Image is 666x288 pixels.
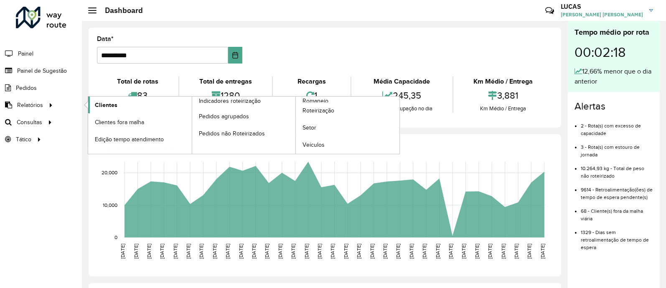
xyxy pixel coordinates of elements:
[455,76,551,87] div: Km Médio / Entrega
[199,244,204,259] text: [DATE]
[353,76,450,87] div: Média Capacidade
[275,87,348,104] div: 1
[199,112,249,121] span: Pedidos agrupados
[97,6,143,15] h2: Dashboard
[225,244,230,259] text: [DATE]
[181,76,270,87] div: Total de entregas
[304,244,309,259] text: [DATE]
[302,123,316,132] span: Setor
[455,87,551,104] div: 3,881
[581,222,653,251] li: 1329 - Dias sem retroalimentação de tempo de espera
[422,244,427,259] text: [DATE]
[302,97,328,105] span: Romaneio
[192,97,400,154] a: Romaneio
[581,158,653,180] li: 10.264,93 kg - Total de peso não roteirizado
[435,244,440,259] text: [DATE]
[574,27,653,38] div: Tempo médio por rota
[487,244,493,259] text: [DATE]
[17,118,42,127] span: Consultas
[88,131,192,148] a: Edição tempo atendimento
[369,244,375,259] text: [DATE]
[448,244,453,259] text: [DATE]
[581,116,653,137] li: 2 - Rota(s) com excesso de capacidade
[192,125,296,142] a: Pedidos não Roteirizados
[199,129,265,138] span: Pedidos não Roteirizados
[343,244,348,259] text: [DATE]
[574,100,653,112] h4: Alertas
[95,101,117,110] span: Clientes
[133,244,139,259] text: [DATE]
[88,97,296,154] a: Indicadores roteirização
[120,244,125,259] text: [DATE]
[302,140,325,149] span: Veículos
[99,76,176,87] div: Total de rotas
[540,244,545,259] text: [DATE]
[18,49,33,58] span: Painel
[296,137,399,153] a: Veículos
[95,118,144,127] span: Clientes fora malha
[88,97,192,113] a: Clientes
[264,244,270,259] text: [DATE]
[114,234,117,240] text: 0
[16,84,37,92] span: Pedidos
[192,108,296,125] a: Pedidos agrupados
[88,114,192,130] a: Clientes fora malha
[199,97,261,105] span: Indicadores roteirização
[17,101,43,110] span: Relatórios
[173,244,178,259] text: [DATE]
[99,87,176,104] div: 83
[395,244,401,259] text: [DATE]
[251,244,257,259] text: [DATE]
[317,244,322,259] text: [DATE]
[501,244,506,259] text: [DATE]
[17,66,67,75] span: Painel de Sugestão
[296,120,399,136] a: Setor
[581,137,653,158] li: 3 - Rota(s) com estouro de jornada
[277,244,283,259] text: [DATE]
[574,66,653,87] div: 12,66% menor que o dia anterior
[356,244,361,259] text: [DATE]
[212,244,217,259] text: [DATE]
[186,244,191,259] text: [DATE]
[146,244,152,259] text: [DATE]
[461,244,466,259] text: [DATE]
[103,202,117,208] text: 10,000
[238,244,244,259] text: [DATE]
[97,34,114,44] label: Data
[330,244,336,259] text: [DATE]
[181,87,270,104] div: 1280
[95,135,164,144] span: Edição tempo atendimento
[513,244,519,259] text: [DATE]
[474,244,480,259] text: [DATE]
[228,47,242,64] button: Choose Date
[302,106,334,115] span: Roteirização
[409,244,414,259] text: [DATE]
[353,104,450,113] div: Média de ocupação no dia
[561,3,643,10] h3: LUCAS
[159,244,165,259] text: [DATE]
[581,180,653,201] li: 9614 - Retroalimentação(ões) de tempo de espera pendente(s)
[581,201,653,222] li: 68 - Cliente(s) fora da malha viária
[16,135,31,144] span: Tático
[574,38,653,66] div: 00:02:18
[541,2,559,20] a: Contato Rápido
[275,76,348,87] div: Recargas
[526,244,532,259] text: [DATE]
[290,244,296,259] text: [DATE]
[561,11,643,18] span: [PERSON_NAME] [PERSON_NAME]
[102,170,117,176] text: 20,000
[382,244,388,259] text: [DATE]
[353,87,450,104] div: 245,35
[455,104,551,113] div: Km Médio / Entrega
[296,102,399,119] a: Roteirização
